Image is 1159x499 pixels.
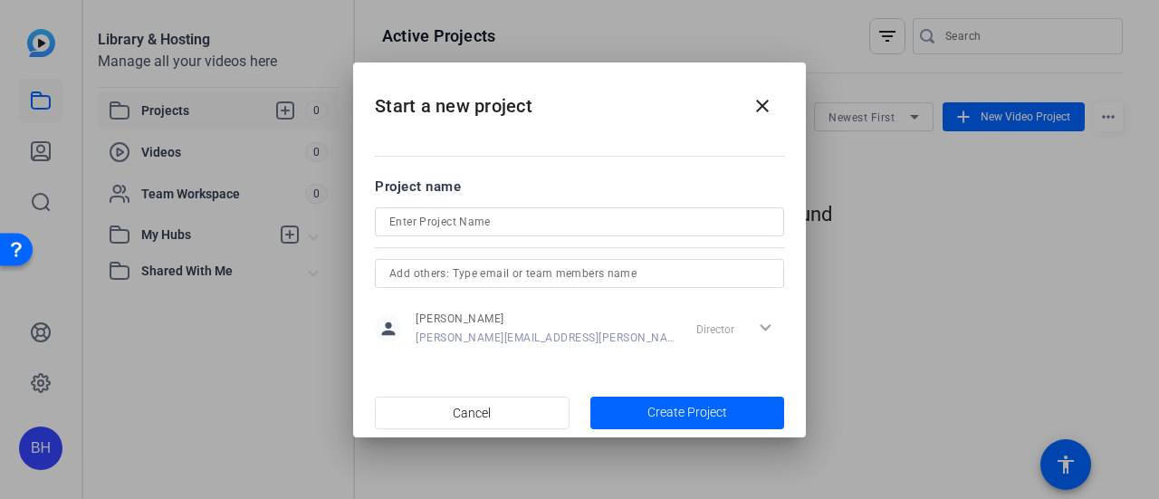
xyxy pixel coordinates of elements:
span: Cancel [453,396,491,430]
button: Cancel [375,397,570,429]
span: Create Project [647,403,727,422]
span: [PERSON_NAME][EMAIL_ADDRESS][PERSON_NAME][DOMAIN_NAME] [416,331,675,345]
div: Project name [375,177,784,197]
h2: Start a new project [353,62,806,136]
mat-icon: close [752,95,773,117]
button: Create Project [590,397,785,429]
input: Enter Project Name [389,211,770,233]
span: [PERSON_NAME] [416,312,675,326]
mat-icon: person [375,315,402,342]
input: Add others: Type email or team members name [389,263,770,284]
